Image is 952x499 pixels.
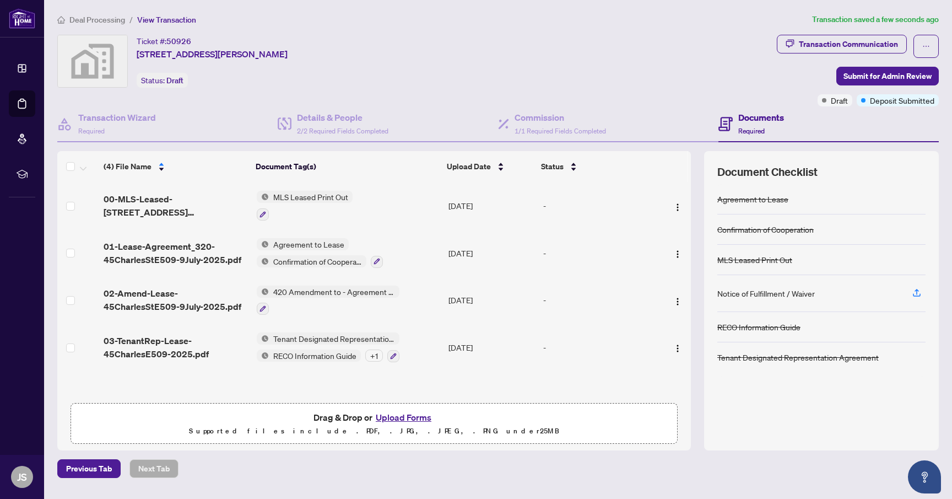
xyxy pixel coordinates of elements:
[104,240,248,266] span: 01-Lease-Agreement_320-45CharlesStE509-9July-2025.pdf
[104,160,152,173] span: (4) File Name
[269,332,399,345] span: Tenant Designated Representation Agreement
[257,350,269,362] img: Status Icon
[812,13,939,26] article: Transaction saved a few seconds ago
[104,287,248,313] span: 02-Amend-Lease-45CharlesStE509-9July-2025.pdf
[922,42,930,50] span: ellipsis
[777,35,907,53] button: Transaction Communication
[799,35,898,53] div: Transaction Communication
[543,247,653,259] div: -
[137,47,288,61] span: [STREET_ADDRESS][PERSON_NAME]
[843,67,932,85] span: Submit for Admin Review
[313,410,435,425] span: Drag & Drop or
[515,127,606,135] span: 1/1 Required Fields Completed
[137,15,196,25] span: View Transaction
[669,339,686,356] button: Logo
[257,286,269,298] img: Status Icon
[717,351,879,363] div: Tenant Designated Representation Agreement
[257,191,353,221] button: Status IconMLS Leased Print Out
[257,191,269,203] img: Status Icon
[257,255,269,267] img: Status Icon
[166,76,183,85] span: Draft
[442,151,537,182] th: Upload Date
[738,111,784,124] h4: Documents
[543,341,653,353] div: -
[269,286,399,298] span: 420 Amendment to - Agreement to Lease - Residential
[831,94,848,106] span: Draft
[71,404,677,444] span: Drag & Drop orUpload FormsSupported files include .PDF, .JPG, .JPEG, .PNG under25MB
[137,35,191,47] div: Ticket #:
[99,151,252,182] th: (4) File Name
[251,151,442,182] th: Document Tag(s)
[257,238,269,250] img: Status Icon
[257,332,269,345] img: Status Icon
[447,160,491,173] span: Upload Date
[836,67,939,85] button: Submit for Admin Review
[444,182,539,229] td: [DATE]
[669,244,686,262] button: Logo
[78,111,156,124] h4: Transaction Wizard
[269,350,361,362] span: RECO Information Guide
[129,13,133,26] li: /
[372,410,435,425] button: Upload Forms
[166,36,191,46] span: 50926
[104,334,248,361] span: 03-TenantRep-Lease-45CharlesE509-2025.pdf
[137,73,188,88] div: Status:
[297,127,388,135] span: 2/2 Required Fields Completed
[129,459,178,478] button: Next Tab
[673,250,682,259] img: Logo
[669,291,686,309] button: Logo
[444,324,539,371] td: [DATE]
[543,294,653,306] div: -
[908,460,941,493] button: Open asap
[9,8,35,29] img: logo
[69,15,125,25] span: Deal Processing
[543,200,653,212] div: -
[673,344,682,353] img: Logo
[673,297,682,306] img: Logo
[515,111,606,124] h4: Commission
[444,277,539,324] td: [DATE]
[444,229,539,277] td: [DATE]
[365,350,383,362] div: + 1
[717,287,815,299] div: Notice of Fulfillment / Waiver
[17,469,27,485] span: JS
[257,332,399,362] button: Status IconTenant Designated Representation AgreementStatus IconRECO Information Guide+1
[717,321,800,333] div: RECO Information Guide
[66,460,112,477] span: Previous Tab
[717,193,788,205] div: Agreement to Lease
[717,164,818,180] span: Document Checklist
[717,223,814,235] div: Confirmation of Cooperation
[717,254,792,266] div: MLS Leased Print Out
[78,127,105,135] span: Required
[738,127,765,135] span: Required
[269,255,366,267] span: Confirmation of Cooperation
[57,459,121,478] button: Previous Tab
[269,191,353,203] span: MLS Leased Print Out
[257,286,399,315] button: Status Icon420 Amendment to - Agreement to Lease - Residential
[297,111,388,124] h4: Details & People
[673,203,682,212] img: Logo
[58,35,127,87] img: svg%3e
[669,197,686,214] button: Logo
[57,16,65,24] span: home
[269,238,349,250] span: Agreement to Lease
[78,425,670,438] p: Supported files include .PDF, .JPG, .JPEG, .PNG under 25 MB
[537,151,654,182] th: Status
[257,238,383,268] button: Status IconAgreement to LeaseStatus IconConfirmation of Cooperation
[541,160,564,173] span: Status
[870,94,934,106] span: Deposit Submitted
[104,192,248,219] span: 00-MLS-Leased-[STREET_ADDRESS][PERSON_NAME]pdf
